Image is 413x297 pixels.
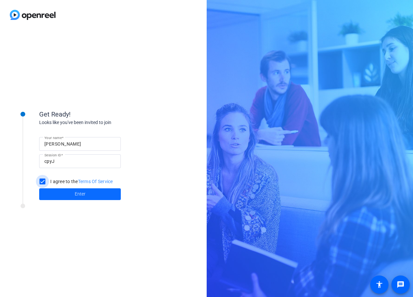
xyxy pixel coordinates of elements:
[375,281,383,289] mat-icon: accessibility
[44,136,62,140] mat-label: Your name
[44,153,61,157] mat-label: Session ID
[397,281,405,289] mat-icon: message
[39,119,170,126] div: Looks like you've been invited to join
[78,179,113,184] a: Terms Of Service
[39,188,121,200] button: Enter
[49,178,113,185] label: I agree to the
[75,191,86,197] span: Enter
[39,109,170,119] div: Get Ready!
